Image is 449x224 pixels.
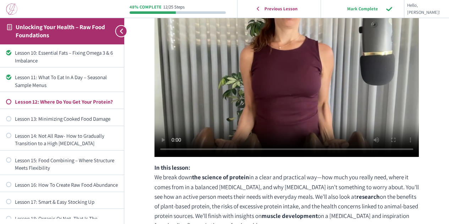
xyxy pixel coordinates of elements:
[6,49,118,64] a: Completed Lesson 10: Essential Fats – Fixing Omega 3 & 6 Imbalance
[260,6,302,12] span: Previous Lesson
[192,173,249,181] strong: the science of protein
[239,1,318,16] a: Previous Lesson
[15,115,118,122] div: Lesson 13: Minimizing Cooked Food Damage
[111,18,124,44] button: Toggle sidebar navigation
[6,73,118,89] a: Completed Lesson 11: What To Eat In A Day – Seasonal Sample Menus
[15,157,118,172] div: Lesson 15: Food Combining – Where Structure Meets Flexibility
[15,132,118,147] div: Lesson 14: Not All Raw- How to Gradually Transition to a High [MEDICAL_DATA]
[15,198,118,206] div: Lesson 17: Smart & Easy Stocking Up
[6,157,118,172] a: Not started Lesson 15: Food Combining – Where Structure Meets Flexibility
[154,164,190,171] strong: In this lesson:
[356,193,380,201] strong: research
[6,132,118,147] a: Not started Lesson 14: Not All Raw- How to Gradually Transition to a High [MEDICAL_DATA]
[15,181,118,189] div: Lesson 16: How To Create Raw Food Abundance
[16,23,105,39] a: Unlocking Your Health – Raw Food Foundations
[6,182,11,187] div: Not started
[130,5,161,10] div: 48% Complete
[262,212,318,220] strong: muscle development
[6,216,11,221] div: Not started
[6,115,118,122] a: Not started Lesson 13: Minimizing Cooked Food Damage
[6,116,11,121] div: Not started
[6,198,118,206] a: Not started Lesson 17: Smart & Easy Stocking Up
[163,5,185,10] div: 12/25 Steps
[6,133,11,138] div: Not started
[6,98,118,105] a: Not started Lesson 12: Where Do You Get Your Protein?
[407,2,440,16] span: Hello, [PERSON_NAME]!
[6,157,11,163] div: Not started
[6,199,11,204] div: Not started
[6,50,11,55] div: Completed
[6,99,11,104] div: Not started
[329,1,396,16] input: Mark Complete
[15,73,118,89] div: Lesson 11: What To Eat In A Day – Seasonal Sample Menus
[6,181,118,189] a: Not started Lesson 16: How To Create Raw Food Abundance
[15,98,118,105] div: Lesson 12: Where Do You Get Your Protein?
[15,49,118,64] div: Lesson 10: Essential Fats – Fixing Omega 3 & 6 Imbalance
[6,75,11,80] div: Completed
